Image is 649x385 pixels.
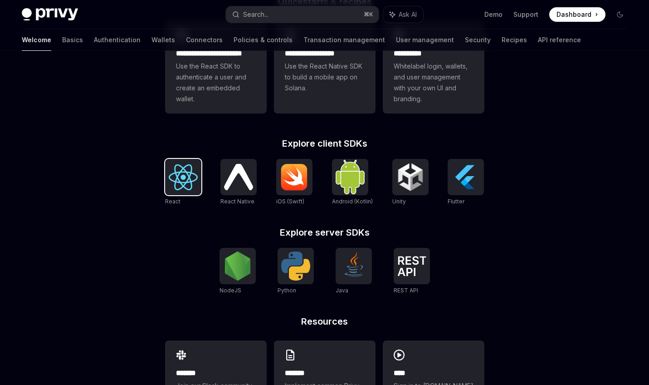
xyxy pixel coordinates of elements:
[396,163,425,192] img: Unity
[22,8,78,21] img: dark logo
[165,228,484,237] h2: Explore server SDKs
[484,10,503,19] a: Demo
[364,11,373,18] span: ⌘ K
[332,159,373,206] a: Android (Kotlin)Android (Kotlin)
[465,29,491,51] a: Security
[226,6,378,23] button: Search...⌘K
[186,29,223,51] a: Connectors
[22,29,51,51] a: Welcome
[303,29,385,51] a: Transaction management
[62,29,83,51] a: Basics
[280,163,309,191] img: iOS (Swift)
[332,198,373,205] span: Android (Kotlin)
[243,9,268,20] div: Search...
[394,287,418,294] span: REST API
[165,198,181,205] span: React
[396,29,454,51] a: User management
[513,10,538,19] a: Support
[165,139,484,148] h2: Explore client SDKs
[383,6,423,23] button: Ask AI
[151,29,175,51] a: Wallets
[220,248,256,295] a: NodeJSNodeJS
[397,256,426,276] img: REST API
[538,29,581,51] a: API reference
[276,159,312,206] a: iOS (Swift)iOS (Swift)
[613,7,627,22] button: Toggle dark mode
[285,61,365,94] span: Use the React Native SDK to build a mobile app on Solana.
[234,29,293,51] a: Policies & controls
[383,21,484,114] a: **** *****Whitelabel login, wallets, and user management with your own UI and branding.
[223,252,252,281] img: NodeJS
[339,252,368,281] img: Java
[169,164,198,190] img: React
[336,248,372,295] a: JavaJava
[165,317,484,326] h2: Resources
[549,7,605,22] a: Dashboard
[451,163,480,192] img: Flutter
[276,198,304,205] span: iOS (Swift)
[336,287,348,294] span: Java
[399,10,417,19] span: Ask AI
[392,198,406,205] span: Unity
[448,198,464,205] span: Flutter
[278,287,296,294] span: Python
[94,29,141,51] a: Authentication
[274,21,376,114] a: **** **** **** ***Use the React Native SDK to build a mobile app on Solana.
[394,248,430,295] a: REST APIREST API
[336,160,365,194] img: Android (Kotlin)
[392,159,429,206] a: UnityUnity
[394,61,473,104] span: Whitelabel login, wallets, and user management with your own UI and branding.
[448,159,484,206] a: FlutterFlutter
[220,159,257,206] a: React NativeReact Native
[220,287,241,294] span: NodeJS
[278,248,314,295] a: PythonPython
[556,10,591,19] span: Dashboard
[281,252,310,281] img: Python
[220,198,254,205] span: React Native
[165,159,201,206] a: ReactReact
[176,61,256,104] span: Use the React SDK to authenticate a user and create an embedded wallet.
[502,29,527,51] a: Recipes
[224,164,253,190] img: React Native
